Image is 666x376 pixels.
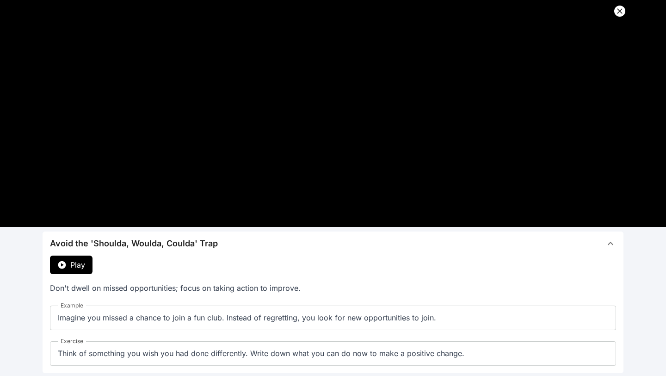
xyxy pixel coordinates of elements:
[37,9,629,218] iframe: Resilient Leadership – Full Regimen
[58,347,608,360] p: Think of something you wish you had done differently. Write down what you can do now to make a po...
[58,302,86,309] legend: Example
[50,282,616,295] p: Don't dwell on missed opportunities; focus on taking action to improve.
[50,237,218,250] div: Avoid the 'Shoulda, Woulda, Coulda' Trap
[50,256,92,274] button: Play
[58,311,608,324] p: Imagine you missed a chance to join a fun club. Instead of regretting, you look for new opportuni...
[43,232,623,256] button: Avoid the 'Shoulda, Woulda, Coulda' Trap
[70,259,85,270] span: Play
[58,338,86,345] legend: Exercise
